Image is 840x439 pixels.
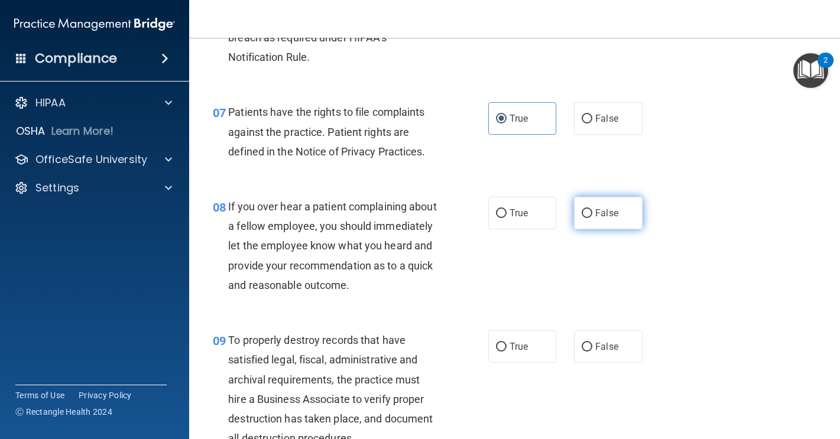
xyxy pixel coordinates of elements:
[14,152,172,167] a: OfficeSafe University
[595,113,618,124] span: False
[823,60,828,76] div: 2
[35,181,79,195] p: Settings
[16,124,46,138] p: OSHA
[213,200,226,214] span: 08
[582,343,592,352] input: False
[228,200,436,291] span: If you over hear a patient complaining about a fellow employee, you should immediately let the em...
[213,334,226,348] span: 09
[595,341,618,352] span: False
[79,389,132,401] a: Privacy Policy
[510,207,528,219] span: True
[228,106,425,157] span: Patients have the rights to file complaints against the practice. Patient rights are defined in t...
[510,341,528,352] span: True
[35,96,66,110] p: HIPAA
[496,209,507,218] input: True
[14,181,172,195] a: Settings
[15,389,64,401] a: Terms of Use
[582,209,592,218] input: False
[14,12,175,36] img: PMB logo
[14,96,172,110] a: HIPAA
[582,115,592,123] input: False
[496,115,507,123] input: True
[213,106,226,120] span: 07
[35,50,117,67] h4: Compliance
[15,406,112,418] span: Ⓒ Rectangle Health 2024
[496,343,507,352] input: True
[793,53,828,88] button: Open Resource Center, 2 new notifications
[51,124,114,138] p: Learn More!
[595,207,618,219] span: False
[510,113,528,124] span: True
[35,152,147,167] p: OfficeSafe University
